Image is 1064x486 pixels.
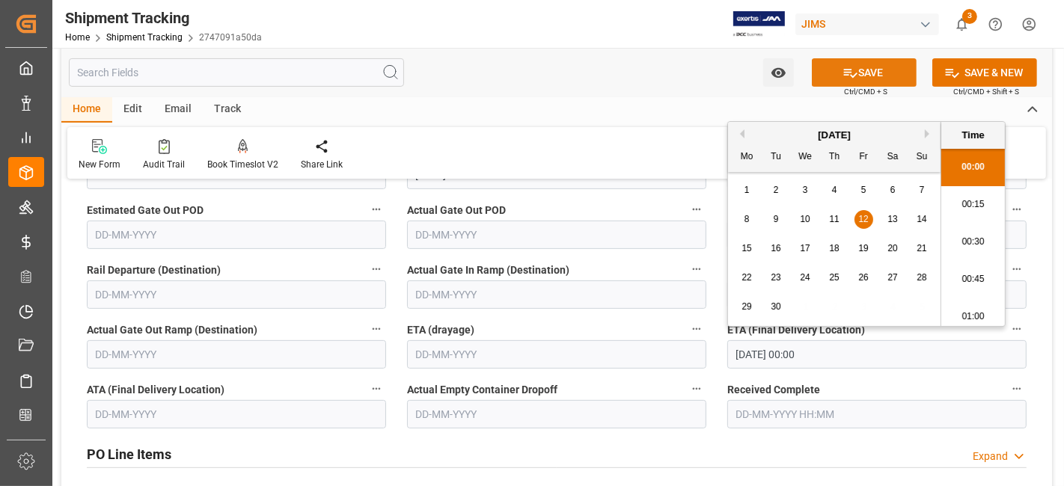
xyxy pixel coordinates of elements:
[941,261,1005,298] li: 00:45
[65,7,262,29] div: Shipment Tracking
[87,280,386,309] input: DD-MM-YYYY
[941,186,1005,224] li: 00:15
[825,239,844,258] div: Choose Thursday, September 18th, 2025
[1007,200,1027,219] button: Actual Loading On Train (Destination)
[795,13,939,35] div: JIMS
[913,148,932,167] div: Su
[767,298,786,316] div: Choose Tuesday, September 30th, 2025
[728,128,941,143] div: [DATE]
[953,86,1019,97] span: Ctrl/CMD + Shift + S
[727,340,1027,369] input: DD-MM-YYYY HH:MM
[407,262,569,278] span: Actual Gate In Ramp (Destination)
[829,272,839,283] span: 25
[87,262,221,278] span: Rail Departure (Destination)
[738,210,756,229] div: Choose Monday, September 8th, 2025
[887,272,897,283] span: 27
[825,181,844,200] div: Choose Thursday, September 4th, 2025
[153,97,203,123] div: Email
[87,444,171,464] h2: PO Line Items
[887,214,897,224] span: 13
[87,221,386,249] input: DD-MM-YYYY
[917,272,926,283] span: 28
[738,268,756,287] div: Choose Monday, September 22nd, 2025
[207,158,278,171] div: Book Timeslot V2
[367,259,386,279] button: Rail Departure (Destination)
[884,210,902,229] div: Choose Saturday, September 13th, 2025
[687,200,706,219] button: Actual Gate Out POD
[87,400,386,428] input: DD-MM-YYYY
[143,158,185,171] div: Audit Trail
[61,97,112,123] div: Home
[825,268,844,287] div: Choose Thursday, September 25th, 2025
[884,268,902,287] div: Choose Saturday, September 27th, 2025
[687,379,706,399] button: Actual Empty Container Dropoff
[832,185,837,195] span: 4
[941,224,1005,261] li: 00:30
[854,210,873,229] div: Choose Friday, September 12th, 2025
[945,7,979,41] button: show 3 new notifications
[945,128,1001,143] div: Time
[854,239,873,258] div: Choose Friday, September 19th, 2025
[742,301,751,312] span: 29
[87,340,386,369] input: DD-MM-YYYY
[687,259,706,279] button: Actual Gate In Ramp (Destination)
[763,58,794,87] button: open menu
[844,86,887,97] span: Ctrl/CMD + S
[407,221,706,249] input: DD-MM-YYYY
[925,129,934,138] button: Next Month
[771,301,780,312] span: 30
[858,243,868,253] span: 19
[736,129,745,138] button: Previous Month
[913,268,932,287] div: Choose Sunday, September 28th, 2025
[771,272,780,283] span: 23
[913,210,932,229] div: Choose Sunday, September 14th, 2025
[87,203,204,218] span: Estimated Gate Out POD
[87,382,224,398] span: ATA (Final Delivery Location)
[803,185,808,195] span: 3
[796,210,815,229] div: Choose Wednesday, September 10th, 2025
[774,214,779,224] span: 9
[829,243,839,253] span: 18
[367,319,386,339] button: Actual Gate Out Ramp (Destination)
[884,148,902,167] div: Sa
[962,9,977,24] span: 3
[913,239,932,258] div: Choose Sunday, September 21st, 2025
[407,382,557,398] span: Actual Empty Container Dropoff
[742,243,751,253] span: 15
[733,11,785,37] img: Exertis%20JAM%20-%20Email%20Logo.jpg_1722504956.jpg
[745,185,750,195] span: 1
[917,214,926,224] span: 14
[112,97,153,123] div: Edit
[795,10,945,38] button: JIMS
[767,210,786,229] div: Choose Tuesday, September 9th, 2025
[407,280,706,309] input: DD-MM-YYYY
[829,214,839,224] span: 11
[812,58,917,87] button: SAVE
[79,158,120,171] div: New Form
[800,272,810,283] span: 24
[407,203,506,218] span: Actual Gate Out POD
[913,181,932,200] div: Choose Sunday, September 7th, 2025
[771,243,780,253] span: 16
[1007,319,1027,339] button: ETA (Final Delivery Location)
[858,272,868,283] span: 26
[727,382,820,398] span: Received Complete
[407,340,706,369] input: DD-MM-YYYY
[767,239,786,258] div: Choose Tuesday, September 16th, 2025
[203,97,252,123] div: Track
[917,243,926,253] span: 21
[941,298,1005,336] li: 01:00
[800,243,810,253] span: 17
[727,400,1027,428] input: DD-MM-YYYY HH:MM
[796,148,815,167] div: We
[733,176,937,322] div: month 2025-09
[767,181,786,200] div: Choose Tuesday, September 2nd, 2025
[742,272,751,283] span: 22
[774,185,779,195] span: 2
[367,200,386,219] button: Estimated Gate Out POD
[69,58,404,87] input: Search Fields
[796,268,815,287] div: Choose Wednesday, September 24th, 2025
[1007,259,1027,279] button: Unloaded From Rail (Destination)
[861,185,866,195] span: 5
[687,319,706,339] button: ETA (drayage)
